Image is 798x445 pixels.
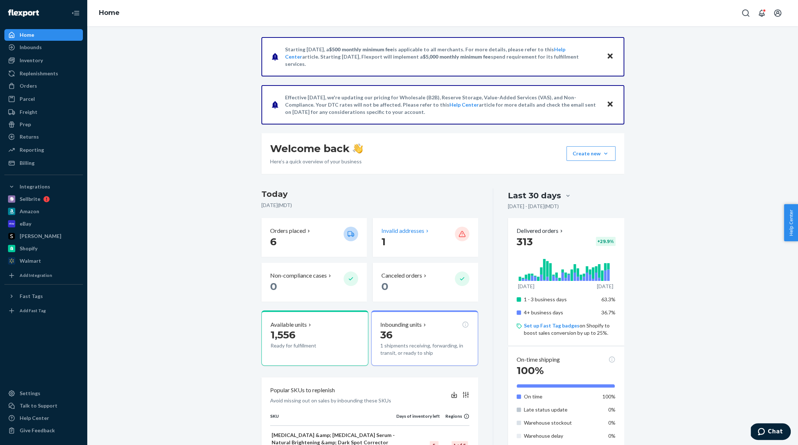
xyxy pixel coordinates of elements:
[270,386,335,394] p: Popular SKUs to replenish
[270,342,338,349] p: Ready for fulfillment
[738,6,753,20] button: Open Search Box
[518,283,534,290] p: [DATE]
[4,218,83,230] a: eBay
[373,218,478,257] button: Invalid addresses 1
[566,146,615,161] button: Create new
[4,119,83,130] a: Prep
[20,31,34,39] div: Home
[270,227,306,235] p: Orders placed
[373,263,478,302] button: Canceled orders 0
[20,220,31,227] div: eBay
[517,355,560,364] p: On-time shipping
[261,310,368,366] button: Available units1,556Ready for fulfillment
[8,9,39,17] img: Flexport logo
[524,322,615,337] p: on Shopify to boost sales conversion by up to 25%.
[524,322,580,329] a: Set up Fast Tag badges
[4,80,83,92] a: Orders
[524,309,596,316] p: 4+ business days
[20,272,52,278] div: Add Integration
[270,329,296,341] span: 1,556
[440,413,470,419] div: Regions
[381,235,386,248] span: 1
[4,41,83,53] a: Inbounds
[380,321,422,329] p: Inbounding units
[20,257,41,265] div: Walmart
[449,102,479,108] a: Help Center
[270,271,327,280] p: Non-compliance cases
[524,419,596,426] p: Warehouse stockout
[602,393,615,400] span: 100%
[784,204,798,241] button: Help Center
[20,208,39,215] div: Amazon
[4,388,83,399] a: Settings
[380,329,393,341] span: 36
[4,29,83,41] a: Home
[381,280,388,293] span: 0
[270,397,391,404] p: Avoid missing out on sales by inbounding these SKUs
[285,94,599,116] p: Effective [DATE], we're updating our pricing for Wholesale (B2B), Reserve Storage, Value-Added Se...
[605,99,615,110] button: Close
[20,293,43,300] div: Fast Tags
[20,307,46,314] div: Add Fast Tag
[508,203,559,210] p: [DATE] - [DATE] ( MDT )
[517,364,544,377] span: 100%
[754,6,769,20] button: Open notifications
[605,51,615,62] button: Close
[4,55,83,66] a: Inventory
[4,206,83,217] a: Amazon
[381,271,422,280] p: Canceled orders
[4,243,83,254] a: Shopify
[99,9,120,17] a: Home
[423,53,491,60] span: $5,000 monthly minimum fee
[524,296,596,303] p: 1 - 3 business days
[68,6,83,20] button: Close Navigation
[20,233,61,240] div: [PERSON_NAME]
[4,290,83,302] button: Fast Tags
[4,270,83,281] a: Add Integration
[20,133,39,140] div: Returns
[517,227,564,235] button: Delivered orders
[524,406,596,413] p: Late status update
[20,427,55,434] div: Give Feedback
[608,406,615,413] span: 0%
[4,131,83,143] a: Returns
[608,433,615,439] span: 0%
[4,68,83,79] a: Replenishments
[4,400,83,412] button: Talk to Support
[508,190,561,201] div: Last 30 days
[270,321,307,329] p: Available units
[270,158,363,165] p: Here’s a quick overview of your business
[751,423,791,441] iframe: Opens a widget where you can chat to one of our agents
[270,142,363,155] h1: Welcome back
[261,202,478,209] p: [DATE] ( MDT )
[20,402,57,409] div: Talk to Support
[20,414,49,422] div: Help Center
[4,255,83,267] a: Walmart
[20,70,58,77] div: Replenishments
[380,342,469,357] p: 1 shipments receiving, forwarding, in transit, or ready to ship
[596,237,615,246] div: + 29.9 %
[285,46,599,68] p: Starting [DATE], a is applicable to all merchants. For more details, please refer to this article...
[270,413,396,425] th: SKU
[20,121,31,128] div: Prep
[4,193,83,205] a: Sellbrite
[4,230,83,242] a: [PERSON_NAME]
[4,93,83,105] a: Parcel
[20,95,35,103] div: Parcel
[20,195,40,203] div: Sellbrite
[261,263,367,302] button: Non-compliance cases 0
[371,310,478,366] button: Inbounding units361 shipments receiving, forwarding, in transit, or ready to ship
[93,3,125,24] ol: breadcrumbs
[381,227,424,235] p: Invalid addresses
[353,143,363,154] img: hand-wave emoji
[4,144,83,156] a: Reporting
[261,218,367,257] button: Orders placed 6
[517,235,533,248] span: 313
[524,393,596,400] p: On time
[4,106,83,118] a: Freight
[20,44,42,51] div: Inbounds
[261,188,478,200] h3: Today
[20,82,37,90] div: Orders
